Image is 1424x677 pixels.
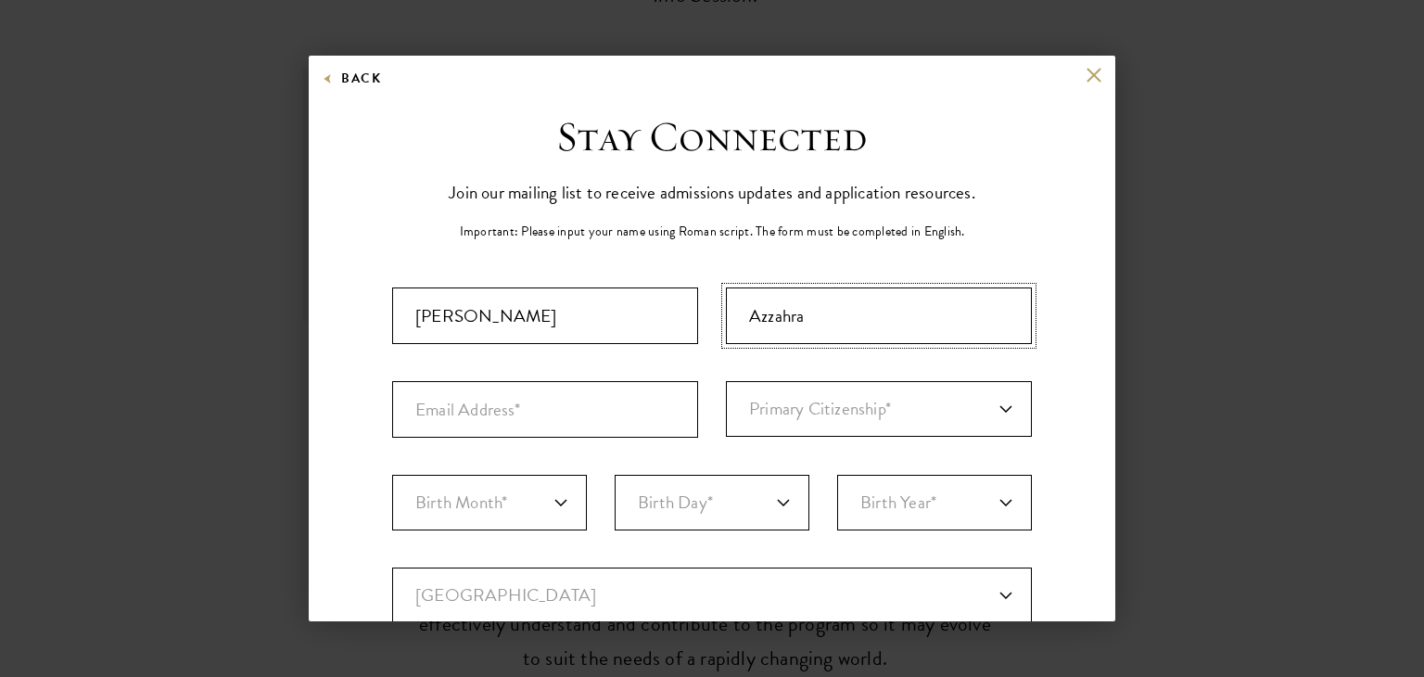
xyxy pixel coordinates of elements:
div: Birthdate* [392,475,1032,568]
select: Year [837,475,1032,530]
input: First Name* [392,287,698,344]
p: Important: Please input your name using Roman script. The form must be completed in English. [460,222,965,241]
select: Month [392,475,587,530]
select: Day [615,475,809,530]
input: Last Name* [726,287,1032,344]
input: Email Address* [392,381,698,438]
div: Primary Citizenship* [726,381,1032,438]
h3: Stay Connected [556,111,868,163]
div: Last Name (Family Name)* [726,287,1032,344]
p: Join our mailing list to receive admissions updates and application resources. [449,177,975,208]
button: Back [323,67,381,90]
